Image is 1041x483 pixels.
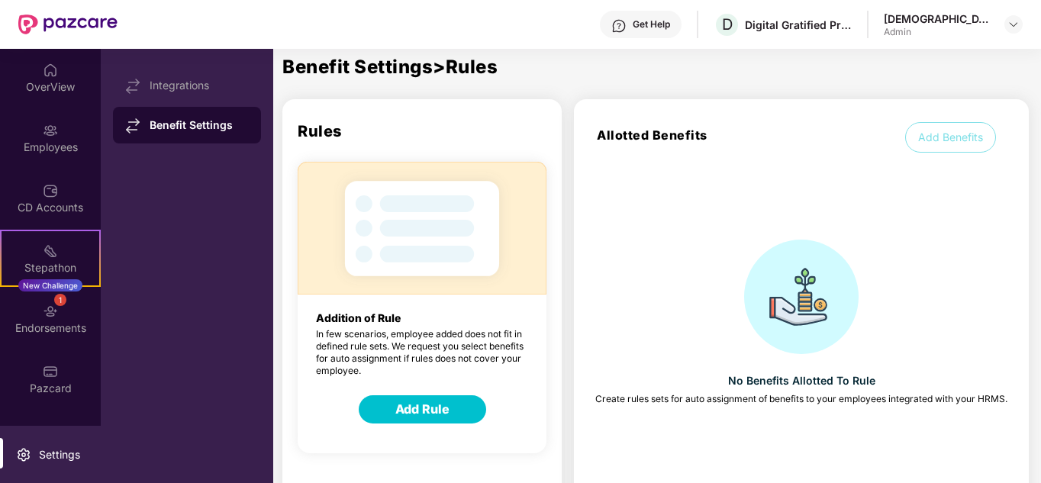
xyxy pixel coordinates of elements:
[125,79,140,94] img: svg+xml;base64,PHN2ZyB4bWxucz0iaHR0cDovL3d3dy53My5vcmcvMjAwMC9zdmciIHdpZHRoPSIxNy44MzIiIGhlaWdodD...
[150,79,249,92] div: Integrations
[282,99,562,140] h1: Rules
[34,447,85,462] div: Settings
[54,294,66,306] div: 1
[298,162,546,295] img: Add Rules Icon
[43,304,58,319] img: svg+xml;base64,PHN2ZyBpZD0iRW5kb3JzZW1lbnRzIiB4bWxucz0iaHR0cDovL3d3dy53My5vcmcvMjAwMC9zdmciIHdpZH...
[728,372,875,389] p: No Benefits Allotted To Rule
[282,58,1041,76] h1: Benefit Settings > Rules
[298,295,546,324] p: Addition of Rule
[43,123,58,138] img: svg+xml;base64,PHN2ZyBpZD0iRW1wbG95ZWVzIiB4bWxucz0iaHR0cDovL3d3dy53My5vcmcvMjAwMC9zdmciIHdpZHRoPS...
[18,14,118,34] img: New Pazcare Logo
[2,260,99,275] div: Stepathon
[16,447,31,462] img: svg+xml;base64,PHN2ZyBpZD0iU2V0dGluZy0yMHgyMCIgeG1sbnM9Imh0dHA6Ly93d3cudzMub3JnLzIwMDAvc3ZnIiB3aW...
[633,18,670,31] div: Get Help
[884,11,991,26] div: [DEMOGRAPHIC_DATA][PERSON_NAME]
[298,328,546,377] p: In few scenarios, employee added does not fit in defined rule sets. We request you select benefit...
[43,364,58,379] img: svg+xml;base64,PHN2ZyBpZD0iUGF6Y2FyZCIgeG1sbnM9Imh0dHA6Ly93d3cudzMub3JnLzIwMDAvc3ZnIiB3aWR0aD0iMj...
[905,122,996,153] button: Add Benefits
[125,118,140,134] img: svg+xml;base64,PHN2ZyB4bWxucz0iaHR0cDovL3d3dy53My5vcmcvMjAwMC9zdmciIHdpZHRoPSIxNy44MzIiIGhlaWdodD...
[359,395,486,423] button: Add Rule
[611,18,627,34] img: svg+xml;base64,PHN2ZyBpZD0iSGVscC0zMngzMiIgeG1sbnM9Imh0dHA6Ly93d3cudzMub3JnLzIwMDAvc3ZnIiB3aWR0aD...
[150,118,249,133] div: Benefit Settings
[43,63,58,78] img: svg+xml;base64,PHN2ZyBpZD0iSG9tZSIgeG1sbnM9Imh0dHA6Ly93d3cudzMub3JnLzIwMDAvc3ZnIiB3aWR0aD0iMjAiIG...
[722,15,733,34] span: D
[745,18,852,32] div: Digital Gratified Private Limited
[744,240,859,354] img: Allotted Benefits Icon
[43,183,58,198] img: svg+xml;base64,PHN2ZyBpZD0iQ0RfQWNjb3VudHMiIGRhdGEtbmFtZT0iQ0QgQWNjb3VudHMiIHhtbG5zPSJodHRwOi8vd3...
[1007,18,1020,31] img: svg+xml;base64,PHN2ZyBpZD0iRHJvcGRvd24tMzJ4MzIiIHhtbG5zPSJodHRwOi8vd3d3LnczLm9yZy8yMDAwL3N2ZyIgd2...
[574,127,707,143] h1: Allotted Benefits
[43,243,58,259] img: svg+xml;base64,PHN2ZyB4bWxucz0iaHR0cDovL3d3dy53My5vcmcvMjAwMC9zdmciIHdpZHRoPSIyMSIgaGVpZ2h0PSIyMC...
[595,393,1007,404] p: Create rules sets for auto assignment of benefits to your employees integrated with your HRMS.
[884,26,991,38] div: Admin
[18,279,82,291] div: New Challenge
